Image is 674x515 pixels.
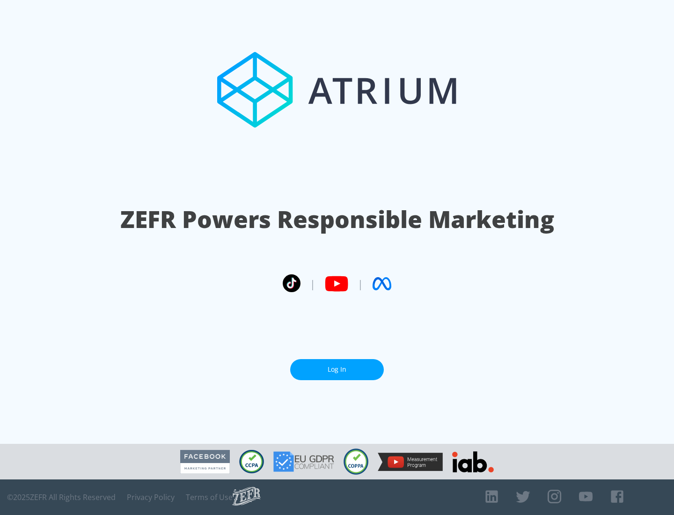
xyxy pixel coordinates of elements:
img: IAB [452,451,494,472]
img: Facebook Marketing Partner [180,450,230,474]
a: Log In [290,359,384,380]
span: | [358,277,363,291]
img: COPPA Compliant [344,449,368,475]
span: © 2025 ZEFR All Rights Reserved [7,493,116,502]
a: Privacy Policy [127,493,175,502]
img: CCPA Compliant [239,450,264,473]
img: YouTube Measurement Program [378,453,443,471]
img: GDPR Compliant [273,451,334,472]
h1: ZEFR Powers Responsible Marketing [120,203,554,235]
a: Terms of Use [186,493,233,502]
span: | [310,277,315,291]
